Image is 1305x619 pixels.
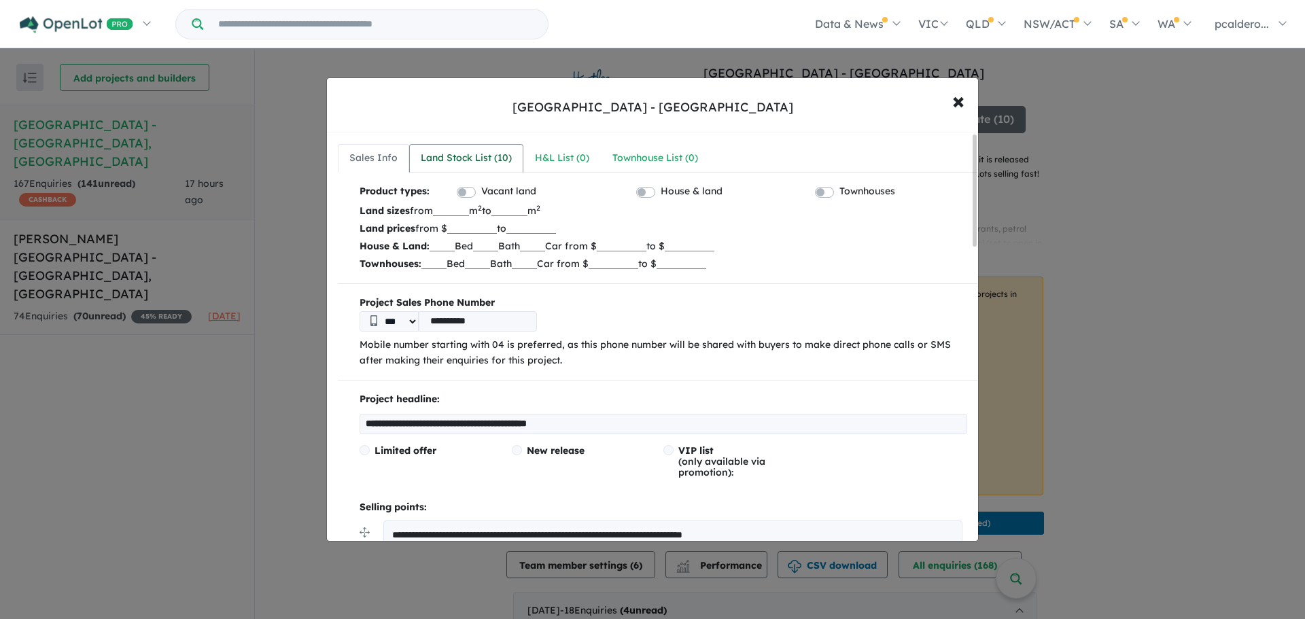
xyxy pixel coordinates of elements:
div: H&L List ( 0 ) [535,150,589,166]
label: Townhouses [839,183,895,200]
img: drag.svg [360,527,370,537]
div: Townhouse List ( 0 ) [612,150,698,166]
sup: 2 [536,203,540,213]
b: House & Land: [360,240,430,252]
label: Vacant land [481,183,536,200]
p: Bed Bath Car from $ to $ [360,237,967,255]
p: Mobile number starting with 04 is preferred, as this phone number will be shared with buyers to m... [360,337,967,370]
p: from m to m [360,202,967,219]
p: from $ to [360,219,967,237]
span: × [952,86,964,115]
span: (only available via promotion): [678,444,765,478]
div: [GEOGRAPHIC_DATA] - [GEOGRAPHIC_DATA] [512,99,793,116]
p: Selling points: [360,499,967,516]
img: Openlot PRO Logo White [20,16,133,33]
div: Land Stock List ( 10 ) [421,150,512,166]
span: VIP list [678,444,714,457]
b: Land prices [360,222,415,234]
b: Townhouses: [360,258,421,270]
span: pcaldero... [1215,17,1269,31]
div: Sales Info [349,150,398,166]
span: Limited offer [375,444,436,457]
input: Try estate name, suburb, builder or developer [206,10,545,39]
span: New release [527,444,585,457]
b: Project Sales Phone Number [360,295,967,311]
b: Product types: [360,183,430,202]
b: Land sizes [360,205,410,217]
p: Bed Bath Car from $ to $ [360,255,967,272]
p: Project headline: [360,391,967,408]
sup: 2 [478,203,482,213]
label: House & land [661,183,723,200]
img: Phone icon [370,315,377,326]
